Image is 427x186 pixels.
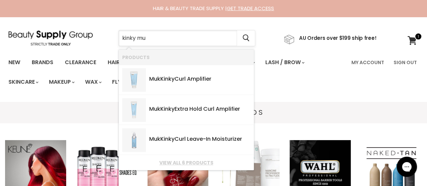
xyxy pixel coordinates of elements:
[3,75,43,89] a: Skincare
[60,55,101,70] a: Clearance
[237,30,255,46] button: Search
[149,76,250,83] div: k Curl Amplifier
[149,106,250,113] div: k Extra Hold Curl Amplifier
[122,128,146,152] img: KinkyMOIST-scaled-1_200x.jpg
[347,55,388,70] a: My Account
[122,98,146,122] img: KinkyEXTRA-scaled-1_200x.jpg
[160,105,175,113] b: Kinky
[44,75,79,89] a: Makeup
[118,30,255,46] form: Product
[27,55,58,70] a: Brands
[80,75,106,89] a: Wax
[393,154,420,179] iframe: Gorgias live chat messenger
[119,95,254,125] li: Products: Muk Kinky Extra Hold Curl Amplifier
[149,75,157,83] b: Mu
[103,55,142,70] a: Haircare
[122,160,250,165] a: View all 6 products
[149,105,157,113] b: Mu
[149,135,157,143] b: Mu
[227,5,274,12] a: GET TRADE ACCESS
[119,50,254,65] li: Products
[122,68,146,92] img: Kinky-scaled-1_200x.jpg
[119,30,237,46] input: Search
[260,55,309,70] a: Lash / Brow
[160,75,175,83] b: Kinky
[160,135,175,143] b: Kinky
[119,125,254,155] li: Products: Muk Kinky Curl Leave-In Moisturizer
[390,55,421,70] a: Sign Out
[149,136,250,143] div: k Curl Leave-In Moisturizer
[3,53,347,92] ul: Main menu
[107,75,132,89] a: Flyer
[119,155,254,170] li: View All
[119,65,254,95] li: Products: Muk Kinky Curl Amplifier
[3,55,25,70] a: New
